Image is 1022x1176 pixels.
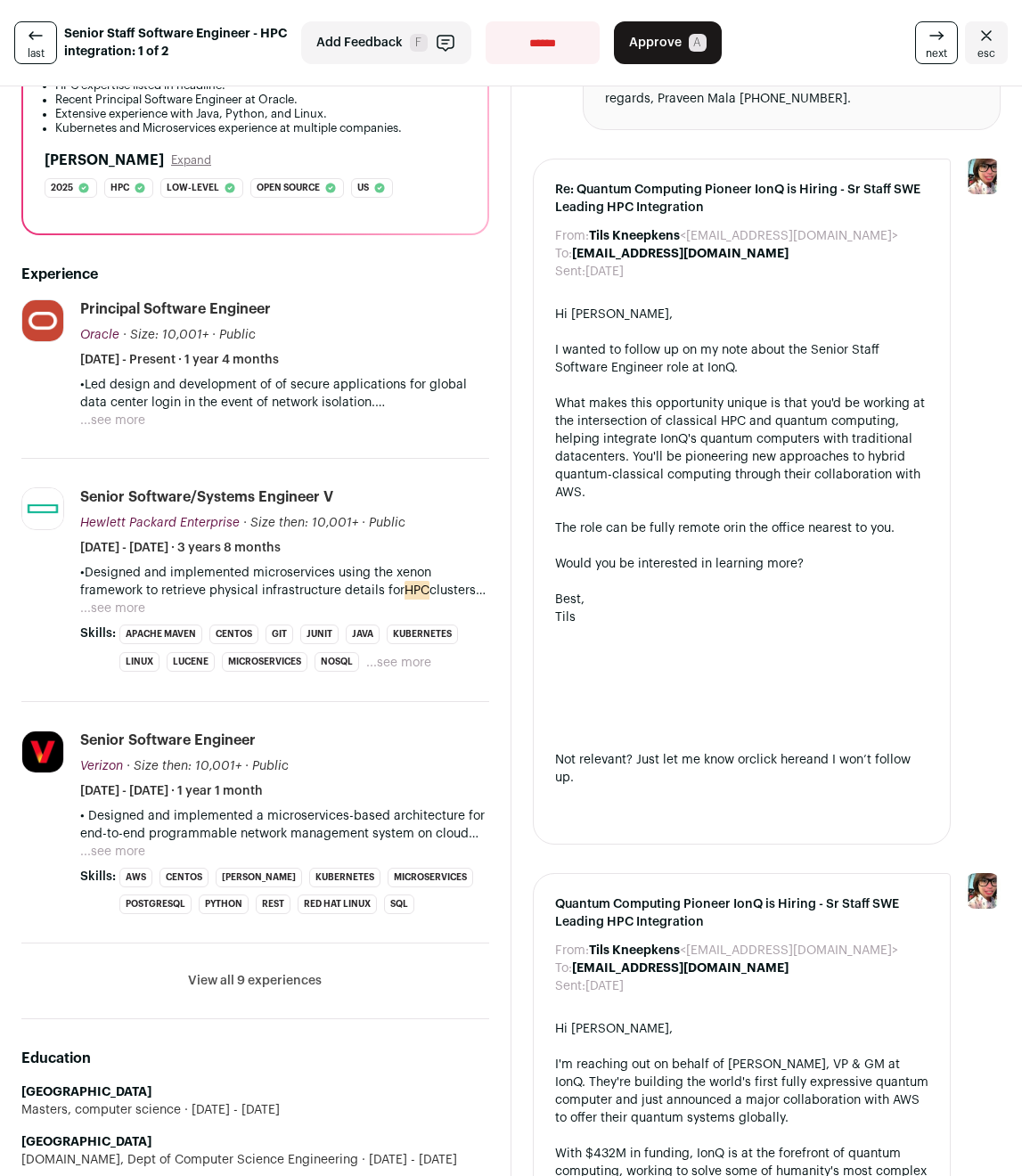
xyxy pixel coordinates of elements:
span: 2025 [51,179,73,197]
div: Tils [555,608,929,626]
button: View all 9 experiences [188,972,322,990]
div: Principal Software Engineer [80,299,271,319]
span: Skills: [80,625,116,642]
div: Senior Software/Systems Engineer V [80,487,333,507]
strong: [GEOGRAPHIC_DATA] [21,1136,151,1148]
p: •Designed and implemented microservices using the xenon framework to retrieve physical infrastruc... [80,564,489,600]
img: 9c76a23364af62e4939d45365de87dc0abf302c6cae1b266b89975f952efb27b.png [22,300,63,341]
p: • Designed and implemented a microservices-based architecture for end-to-end programmable network... [80,807,489,843]
dt: To: [555,245,572,263]
span: [DATE] - [DATE] [358,1151,457,1169]
li: CentOS [209,625,258,644]
li: Extensive experience with Java, Python, and Linux. [55,107,466,121]
span: Public [252,760,289,772]
dd: <[EMAIL_ADDRESS][DOMAIN_NAME]> [589,227,898,245]
li: PostgreSQL [119,894,192,914]
span: Low-level [167,179,219,197]
strong: [GEOGRAPHIC_DATA] [21,1086,151,1098]
span: next [926,46,947,61]
span: · Size then: 10,001+ [243,517,358,529]
li: Red Hat Linux [298,894,377,914]
li: Python [199,894,249,914]
li: AWS [119,868,152,887]
div: I wanted to follow up on my note about the Senior Staff Software Engineer role at IonQ. [555,341,929,377]
li: Java [346,625,380,644]
img: 841e9c558b8882e15a7c28ada3d396a58bec380d3632d258217f918c9bbaa3d8.jpg [22,488,63,529]
img: 14759586-medium_jpg [965,159,1001,194]
span: · [212,326,216,344]
li: Microservices [222,652,307,672]
button: Approve A [614,21,722,64]
span: Hpc [110,179,129,197]
span: · [245,757,249,775]
dt: To: [555,960,572,977]
div: Masters, computer science [21,1101,489,1119]
dd: [DATE] [585,977,624,995]
a: last [14,21,57,64]
strong: Senior Staff Software Engineer - HPC integration: 1 of 2 [64,25,336,61]
span: in the office nearest to you [735,522,891,535]
span: Public [369,517,405,529]
span: F [410,34,428,52]
span: last [28,46,45,61]
li: Kubernetes [309,868,380,887]
div: Not relevant? Just let me know or and I won’t follow up. [555,751,929,787]
li: NoSQL [315,652,359,672]
li: Microservices [388,868,473,887]
a: next [915,21,958,64]
h2: Education [21,1048,489,1069]
b: Tils Kneepkens [589,944,680,957]
span: · Size then: 10,001+ [127,760,241,772]
dt: Sent: [555,263,585,281]
button: ...see more [80,412,145,429]
li: Lucene [167,652,215,672]
li: REST [256,894,290,914]
span: Hewlett Packard Enterprise [80,517,240,529]
span: [DATE] - [DATE] · 3 years 8 months [80,539,281,557]
li: Linux [119,652,159,672]
span: [DATE] - [DATE] · 1 year 1 month [80,782,263,800]
span: Add Feedback [316,34,403,52]
div: Hi [PERSON_NAME], [555,1020,929,1038]
span: · [362,514,365,532]
span: · Size: 10,001+ [123,329,208,341]
dd: <[EMAIL_ADDRESS][DOMAIN_NAME]> [589,942,898,960]
button: ...see more [80,843,145,861]
div: Best, [555,591,929,608]
div: The role can be fully remote or . [555,519,929,537]
button: Expand [171,153,211,167]
span: Public [219,329,256,341]
button: ...see more [366,654,431,672]
img: 6142c2dcb0dc72b872500af2a97948e2a1e8d6bb568bf7f4ea96dd39a9e70068.jpg [22,731,63,772]
li: Kubernetes and Microservices experience at multiple companies. [55,121,466,135]
b: [EMAIL_ADDRESS][DOMAIN_NAME] [572,962,789,975]
div: Hi [PERSON_NAME], [555,306,929,323]
mark: HPC [405,581,429,600]
span: [DATE] - [DATE] [181,1101,280,1119]
h2: Experience [21,264,489,285]
li: Recent Principal Software Engineer at Oracle. [55,93,466,107]
dd: [DATE] [585,263,624,281]
span: Quantum Computing Pioneer IonQ is Hiring - Sr Staff SWE Leading HPC Integration [555,895,929,931]
span: esc [977,46,995,61]
div: Would you be interested in learning more? [555,555,929,573]
button: Add Feedback F [301,21,471,64]
span: Approve [629,34,682,52]
span: Re: Quantum Computing Pioneer IonQ is Hiring - Sr Staff SWE Leading HPC Integration [555,181,929,216]
dt: From: [555,227,589,245]
li: SQL [384,894,414,914]
li: JUnit [300,625,339,644]
li: Git [266,625,293,644]
span: Us [357,179,369,197]
li: Kubernetes [387,625,458,644]
div: [DOMAIN_NAME], Dept of Computer Science Engineering [21,1151,489,1169]
li: Apache Maven [119,625,202,644]
b: Tils Kneepkens [589,230,680,242]
span: Verizon [80,760,123,772]
li: CentOS [159,868,208,887]
div: Senior Software Engineer [80,731,256,750]
span: Open source [257,179,320,197]
p: •Led design and development of of secure applications for global data center login in the event o... [80,376,489,412]
span: Skills: [80,868,116,886]
span: [DATE] - Present · 1 year 4 months [80,351,279,369]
